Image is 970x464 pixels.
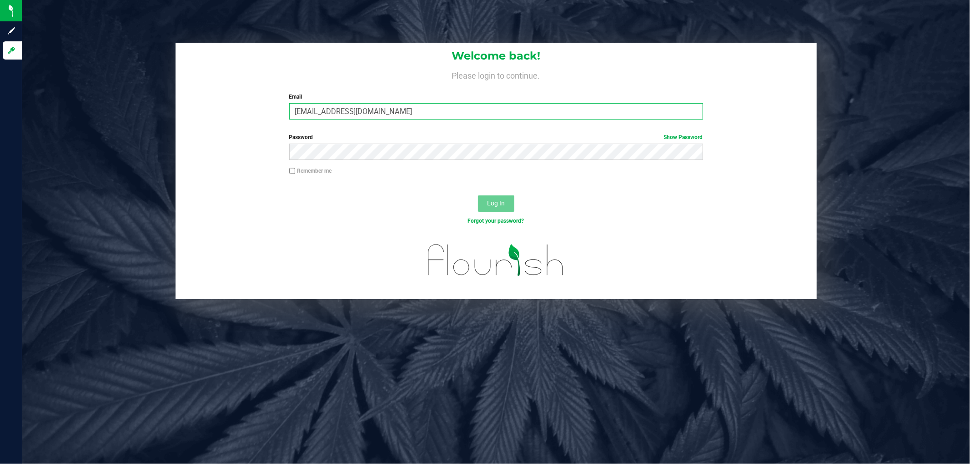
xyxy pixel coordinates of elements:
[7,26,16,35] inline-svg: Sign up
[289,167,332,175] label: Remember me
[468,218,524,224] a: Forgot your password?
[7,46,16,55] inline-svg: Log in
[416,234,576,286] img: flourish_logo.svg
[289,168,296,174] input: Remember me
[176,50,817,62] h1: Welcome back!
[478,195,514,212] button: Log In
[176,69,817,80] h4: Please login to continue.
[664,134,703,140] a: Show Password
[289,93,703,101] label: Email
[289,134,313,140] span: Password
[487,200,505,207] span: Log In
